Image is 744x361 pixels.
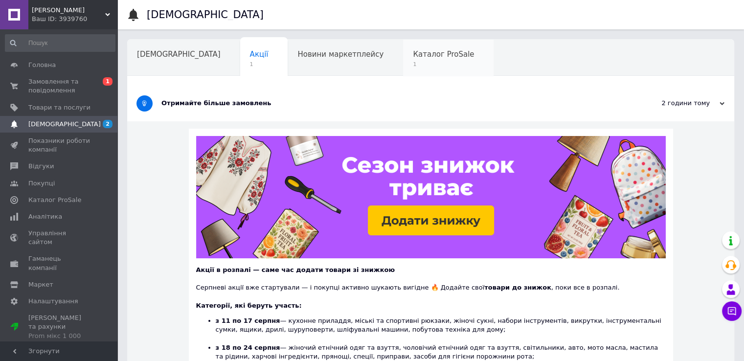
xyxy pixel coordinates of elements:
[196,274,666,292] div: Серпневі акції вже стартували — і покупці активно шукають вигідне 🔥 Додайте свої , поки все в роз...
[28,61,56,69] span: Головна
[32,6,105,15] span: Еко лавка
[28,196,81,204] span: Каталог ProSale
[216,343,666,361] li: — жіночий етнічний одяг та взуття, чоловічий етнічний одяг та взуття, світильники, авто, мото мас...
[5,34,115,52] input: Пошук
[28,212,62,221] span: Аналітика
[28,314,90,340] span: [PERSON_NAME] та рахунки
[28,120,101,129] span: [DEMOGRAPHIC_DATA]
[28,77,90,95] span: Замовлення та повідомлення
[28,280,53,289] span: Маркет
[103,77,113,86] span: 1
[28,254,90,272] span: Гаманець компанії
[137,50,221,59] span: [DEMOGRAPHIC_DATA]
[413,61,474,68] span: 1
[161,99,627,108] div: Отримайте більше замовлень
[28,229,90,247] span: Управління сайтом
[250,50,269,59] span: Акції
[250,61,269,68] span: 1
[147,9,264,21] h1: [DEMOGRAPHIC_DATA]
[28,179,55,188] span: Покупці
[627,99,724,108] div: 2 години тому
[32,15,117,23] div: Ваш ID: 3939760
[216,344,280,351] b: з 18 по 24 серпня
[28,332,90,340] div: Prom мікс 1 000
[722,301,742,321] button: Чат з покупцем
[196,302,302,309] b: Категорії, які беруть участь:
[216,317,280,324] b: з 11 по 17 серпня
[28,136,90,154] span: Показники роботи компанії
[28,103,90,112] span: Товари та послуги
[297,50,383,59] span: Новини маркетплейсу
[28,297,78,306] span: Налаштування
[216,316,666,343] li: — кухонне приладдя, міські та спортивні рюкзаки, жіночі сукні, набори інструментів, викрутки, інс...
[484,284,551,291] b: товари до знижок
[413,50,474,59] span: Каталог ProSale
[28,162,54,171] span: Відгуки
[196,266,395,273] b: Акції в розпалі — саме час додати товари зі знижкою
[103,120,113,128] span: 2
